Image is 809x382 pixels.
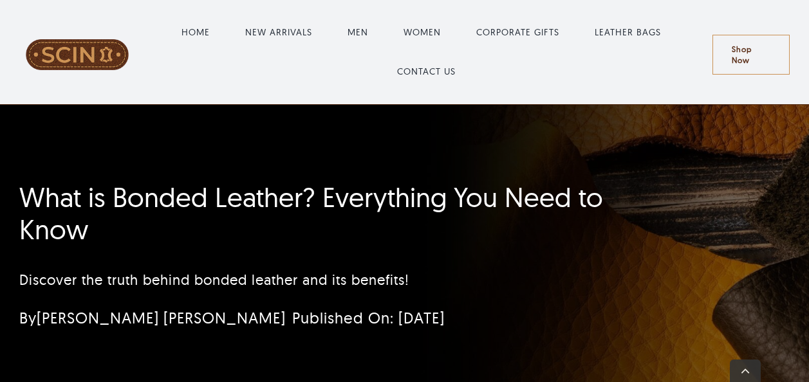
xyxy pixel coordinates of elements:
[19,181,656,246] h1: What is Bonded Leather? Everything You Need to Know
[397,65,456,78] a: CONTACT US
[595,26,661,39] a: LEATHER BAGS
[181,26,210,39] a: HOME
[476,26,559,39] a: CORPORATE GIFTS
[712,35,790,75] a: Shop Now
[37,308,286,327] a: [PERSON_NAME] [PERSON_NAME]
[404,26,441,39] a: WOMEN
[245,26,312,39] a: NEW ARRIVALS
[19,269,656,291] p: Discover the truth behind bonded leather and its benefits!
[732,44,770,66] span: Shop Now
[292,308,445,327] span: Published On: [DATE]
[135,13,713,91] nav: Main Menu
[19,308,286,327] span: By
[348,26,368,39] a: MEN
